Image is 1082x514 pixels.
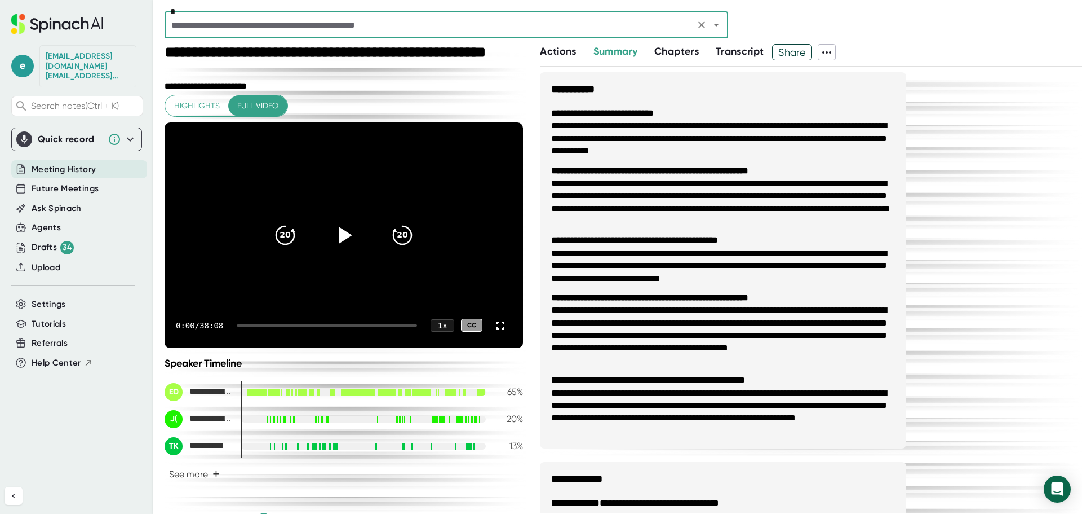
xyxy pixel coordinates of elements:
[461,319,482,332] div: CC
[165,437,232,455] div: Tom Keller
[165,437,183,455] div: TK
[165,95,229,116] button: Highlights
[32,357,93,370] button: Help Center
[540,44,576,59] button: Actions
[32,163,96,176] button: Meeting History
[165,383,232,401] div: Elijah Dotson
[165,357,523,370] div: Speaker Timeline
[540,45,576,58] span: Actions
[593,44,637,59] button: Summary
[431,319,454,332] div: 1 x
[165,464,224,484] button: See more+
[32,337,68,350] button: Referrals
[654,45,699,58] span: Chapters
[212,469,220,478] span: +
[773,42,812,62] span: Share
[16,128,137,151] div: Quick record
[60,241,74,254] div: 34
[32,221,61,234] button: Agents
[32,202,82,215] button: Ask Spinach
[11,55,34,77] span: e
[1044,476,1071,503] div: Open Intercom Messenger
[593,45,637,58] span: Summary
[32,241,74,254] button: Drafts 34
[772,44,812,60] button: Share
[654,44,699,59] button: Chapters
[32,318,66,331] button: Tutorials
[716,44,764,59] button: Transcript
[32,182,99,195] button: Future Meetings
[174,99,220,113] span: Highlights
[176,321,223,330] div: 0:00 / 38:08
[32,357,81,370] span: Help Center
[38,134,102,145] div: Quick record
[495,386,523,397] div: 65 %
[495,414,523,424] div: 20 %
[495,441,523,451] div: 13 %
[228,95,287,116] button: Full video
[694,17,709,33] button: Clear
[32,241,74,254] div: Drafts
[32,261,60,274] button: Upload
[237,99,278,113] span: Full video
[165,410,183,428] div: J(
[165,383,183,401] div: ED
[31,100,140,111] span: Search notes (Ctrl + K)
[708,17,724,33] button: Open
[5,487,23,505] button: Collapse sidebar
[32,298,66,311] button: Settings
[716,45,764,58] span: Transcript
[165,410,232,428] div: Jacqueline Reynolds (she/her)
[46,51,130,81] div: edotson@starrez.com edotson@starrez.com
